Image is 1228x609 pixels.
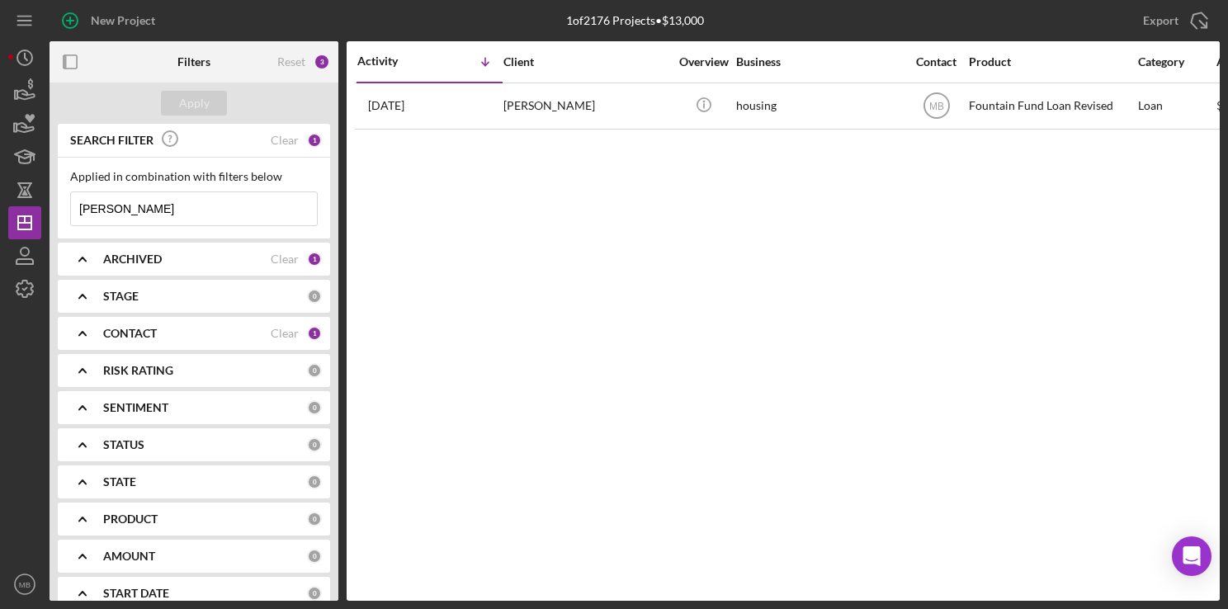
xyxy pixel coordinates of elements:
[103,512,158,526] b: PRODUCT
[271,134,299,147] div: Clear
[1138,55,1215,68] div: Category
[307,549,322,564] div: 0
[103,290,139,303] b: STAGE
[50,4,172,37] button: New Project
[8,568,41,601] button: MB
[307,289,322,304] div: 0
[103,327,157,340] b: CONTACT
[19,580,31,589] text: MB
[271,327,299,340] div: Clear
[566,14,704,27] div: 1 of 2176 Projects • $13,000
[277,55,305,68] div: Reset
[307,252,322,267] div: 1
[271,253,299,266] div: Clear
[736,55,901,68] div: Business
[929,101,944,112] text: MB
[103,401,168,414] b: SENTIMENT
[368,99,404,112] time: 2025-08-25 17:15
[103,475,136,489] b: STATE
[307,326,322,341] div: 1
[307,437,322,452] div: 0
[307,512,322,526] div: 0
[503,55,668,68] div: Client
[503,84,668,128] div: [PERSON_NAME]
[103,253,162,266] b: ARCHIVED
[905,55,967,68] div: Contact
[1126,4,1220,37] button: Export
[91,4,155,37] div: New Project
[177,55,210,68] b: Filters
[1143,4,1178,37] div: Export
[1172,536,1211,576] div: Open Intercom Messenger
[103,438,144,451] b: STATUS
[103,364,173,377] b: RISK RATING
[307,133,322,148] div: 1
[70,134,153,147] b: SEARCH FILTER
[103,550,155,563] b: AMOUNT
[161,91,227,116] button: Apply
[969,55,1134,68] div: Product
[673,55,734,68] div: Overview
[70,170,318,183] div: Applied in combination with filters below
[307,586,322,601] div: 0
[969,84,1134,128] div: Fountain Fund Loan Revised
[736,84,901,128] div: housing
[1138,84,1215,128] div: Loan
[307,363,322,378] div: 0
[179,91,210,116] div: Apply
[357,54,430,68] div: Activity
[314,54,330,70] div: 3
[103,587,169,600] b: START DATE
[307,474,322,489] div: 0
[307,400,322,415] div: 0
